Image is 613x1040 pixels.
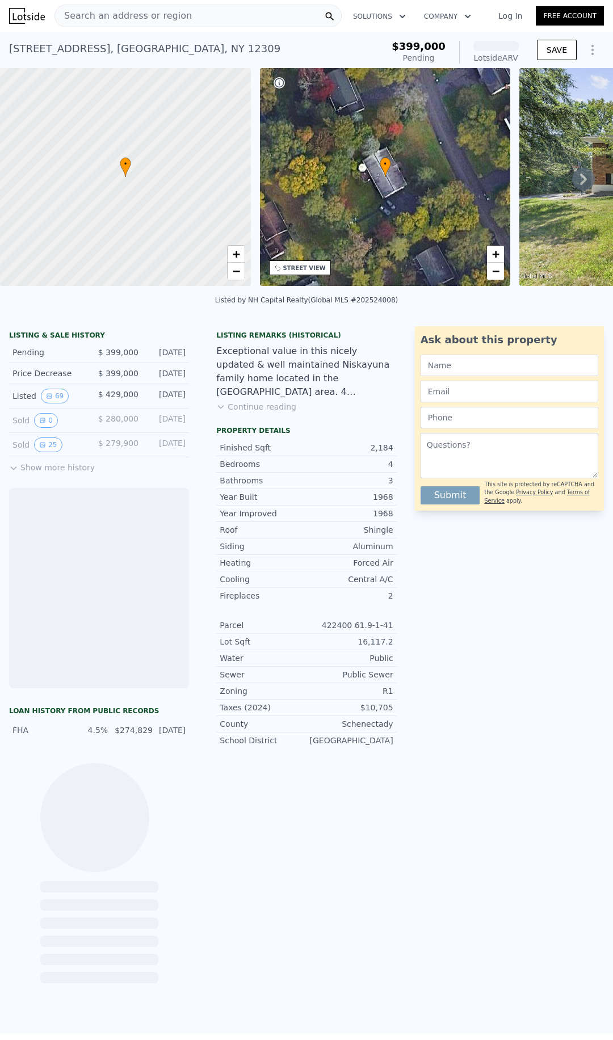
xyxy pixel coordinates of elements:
div: R1 [306,685,393,697]
div: 4 [306,458,393,470]
div: Taxes (2024) [220,702,306,713]
div: Pending [12,347,89,358]
div: 1968 [306,491,393,503]
div: LISTING & SALE HISTORY [9,331,189,342]
span: + [492,247,499,261]
div: Year Built [220,491,306,503]
div: Zoning [220,685,306,697]
button: View historical data [41,389,69,403]
div: [DATE] [156,725,186,736]
div: 2 [306,590,393,601]
button: Submit [421,486,480,504]
span: $ 399,000 [98,369,138,378]
div: FHA [12,725,72,736]
span: $ 399,000 [98,348,138,357]
div: [DATE] [148,347,186,358]
div: [GEOGRAPHIC_DATA] [306,735,393,746]
span: $ 280,000 [98,414,138,423]
a: Zoom in [228,246,245,263]
div: Siding [220,541,306,552]
div: Sold [12,413,89,428]
span: $ 279,900 [98,439,138,448]
div: $10,705 [306,702,393,713]
div: Roof [220,524,306,536]
div: Price Decrease [12,368,89,379]
span: $ 429,000 [98,390,138,399]
a: Terms of Service [484,489,590,503]
input: Name [421,355,598,376]
div: Property details [216,426,396,435]
div: Shingle [306,524,393,536]
button: View historical data [34,413,58,428]
button: Show Options [581,39,604,61]
div: This site is protected by reCAPTCHA and the Google and apply. [484,481,598,505]
div: Ask about this property [421,332,598,348]
div: Sold [12,437,89,452]
div: [DATE] [148,368,186,379]
div: Finished Sqft [220,442,306,453]
div: Loan history from public records [9,706,189,715]
div: 1968 [306,508,393,519]
span: • [120,159,131,169]
div: Year Improved [220,508,306,519]
a: Zoom in [487,246,504,263]
div: 3 [306,475,393,486]
div: School District [220,735,306,746]
div: Fireplaces [220,590,306,601]
a: Zoom out [487,263,504,280]
div: Water [220,652,306,664]
span: $399,000 [392,40,446,52]
div: Listed [12,389,89,403]
div: 16,117.2 [306,636,393,647]
div: County [220,718,306,730]
span: Search an address or region [55,9,192,23]
span: − [492,264,499,278]
div: 2,184 [306,442,393,453]
div: • [380,157,391,177]
button: Solutions [344,6,415,27]
div: Sewer [220,669,306,680]
div: Listing Remarks (Historical) [216,331,396,340]
div: Heating [220,557,306,569]
div: [STREET_ADDRESS] , [GEOGRAPHIC_DATA] , NY 12309 [9,41,280,57]
div: Schenectady [306,718,393,730]
span: + [232,247,240,261]
button: Show more history [9,457,95,473]
div: 4.5% [78,725,108,736]
div: STREET VIEW [283,264,326,272]
button: View historical data [34,437,62,452]
div: Bathrooms [220,475,306,486]
span: • [380,159,391,169]
a: Log In [485,10,536,22]
div: [DATE] [148,437,186,452]
div: Public [306,652,393,664]
div: Central A/C [306,574,393,585]
a: Zoom out [228,263,245,280]
button: Company [415,6,480,27]
div: Pending [392,52,446,64]
div: • [120,157,131,177]
img: Lotside [9,8,45,24]
div: Cooling [220,574,306,585]
div: Forced Air [306,557,393,569]
div: Lot Sqft [220,636,306,647]
button: Continue reading [216,401,296,412]
div: Lotside ARV [473,52,519,64]
a: Privacy Policy [516,489,553,495]
div: [DATE] [148,389,186,403]
div: Listed by NH Capital Realty (Global MLS #202524008) [215,296,398,304]
div: [DATE] [148,413,186,428]
input: Phone [421,407,598,428]
div: Parcel [220,620,306,631]
a: Free Account [536,6,604,26]
button: SAVE [537,40,577,60]
div: Aluminum [306,541,393,552]
div: Bedrooms [220,458,306,470]
div: Public Sewer [306,669,393,680]
div: 422400 61.9-1-41 [306,620,393,631]
div: $274,829 [115,725,149,736]
div: Exceptional value in this nicely updated & well maintained Niskayuna family home located in the [... [216,344,396,399]
span: − [232,264,240,278]
input: Email [421,381,598,402]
